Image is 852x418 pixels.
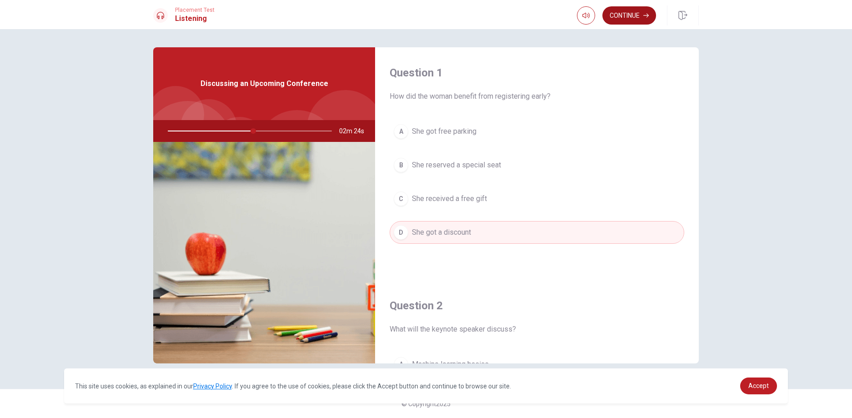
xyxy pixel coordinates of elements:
span: Accept [748,382,769,389]
span: How did the woman benefit from registering early? [390,91,684,102]
a: dismiss cookie message [740,378,777,394]
button: DShe got a discount [390,221,684,244]
div: cookieconsent [64,368,788,403]
div: B [394,158,408,172]
span: Placement Test [175,7,215,13]
button: Continue [602,6,656,25]
div: A [394,124,408,139]
button: BShe reserved a special seat [390,154,684,176]
span: She received a free gift [412,193,487,204]
h4: Question 2 [390,298,684,313]
span: She got free parking [412,126,476,137]
span: This site uses cookies, as explained in our . If you agree to the use of cookies, please click th... [75,383,511,390]
span: What will the keynote speaker discuss? [390,324,684,335]
a: Privacy Policy [193,383,232,390]
div: A [394,357,408,372]
button: CShe received a free gift [390,187,684,210]
button: AShe got free parking [390,120,684,143]
img: Discussing an Upcoming Conference [153,142,375,363]
span: © Copyright 2025 [401,400,451,408]
h4: Question 1 [390,65,684,80]
span: She got a discount [412,227,471,238]
h1: Listening [175,13,215,24]
span: 02m 24s [339,120,371,142]
button: AMachine learning basics [390,353,684,376]
span: Discussing an Upcoming Conference [200,78,328,89]
div: C [394,191,408,206]
div: D [394,225,408,240]
span: She reserved a special seat [412,160,501,171]
span: Machine learning basics [412,359,489,370]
